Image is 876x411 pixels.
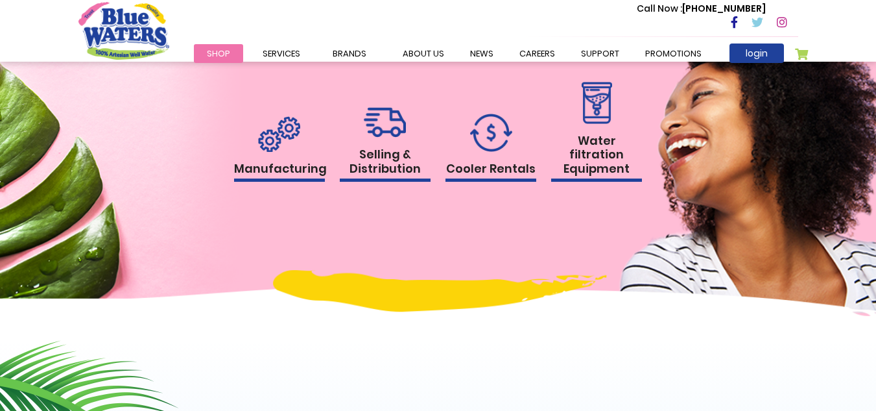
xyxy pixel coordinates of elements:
span: Services [263,47,300,60]
a: support [568,44,632,63]
a: Selling & Distribution [340,107,431,182]
a: about us [390,44,457,63]
a: News [457,44,506,63]
p: [PHONE_NUMBER] [637,2,766,16]
span: Call Now : [637,2,682,15]
img: rental [578,82,615,124]
a: Cooler Rentals [445,114,536,182]
img: rental [470,114,512,152]
img: rental [258,116,300,152]
h1: Selling & Distribution [340,147,431,182]
h1: Cooler Rentals [445,162,536,182]
img: rental [364,107,406,138]
span: Shop [207,47,230,60]
a: store logo [78,2,169,59]
a: careers [506,44,568,63]
a: login [729,44,784,63]
span: Brands [333,47,366,60]
a: Manufacturing [234,116,325,182]
h1: Water filtration Equipment [551,134,642,182]
a: Water filtration Equipment [551,82,642,182]
h1: Manufacturing [234,162,325,182]
a: Promotions [632,44,715,63]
